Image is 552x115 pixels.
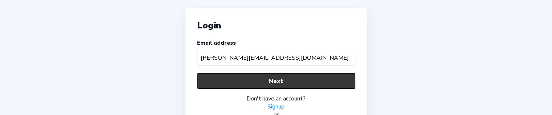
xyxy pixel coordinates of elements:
[197,50,355,66] input: Your email address
[197,39,236,47] label: Email address
[267,103,285,111] a: Signup
[197,95,355,103] div: Don't have an account?
[197,73,355,89] button: Next
[197,20,355,31] div: Login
